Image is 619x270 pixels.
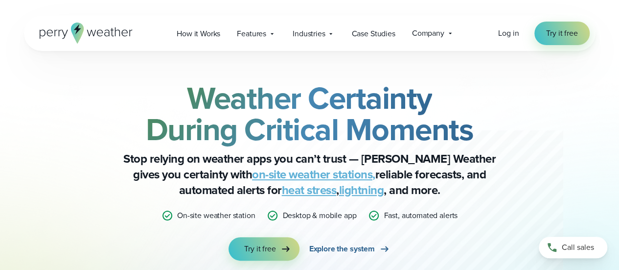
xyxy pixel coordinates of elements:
[351,28,395,40] span: Case Studies
[309,237,390,261] a: Explore the system
[282,181,337,199] a: heat stress
[244,243,275,255] span: Try it free
[177,28,220,40] span: How it Works
[293,28,325,40] span: Industries
[177,210,255,221] p: On-site weather station
[114,151,505,198] p: Stop relying on weather apps you can’t trust — [PERSON_NAME] Weather gives you certainty with rel...
[546,27,577,39] span: Try it free
[339,181,384,199] a: lightning
[146,75,474,152] strong: Weather Certainty During Critical Moments
[168,24,229,44] a: How it Works
[534,22,589,45] a: Try it free
[498,27,519,39] a: Log in
[229,237,299,261] a: Try it free
[562,242,594,253] span: Call sales
[412,27,444,39] span: Company
[343,24,403,44] a: Case Studies
[282,210,356,221] p: Desktop & mobile app
[539,237,607,258] a: Call sales
[384,210,458,221] p: Fast, automated alerts
[252,166,375,183] a: on-site weather stations,
[309,243,375,255] span: Explore the system
[237,28,266,40] span: Features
